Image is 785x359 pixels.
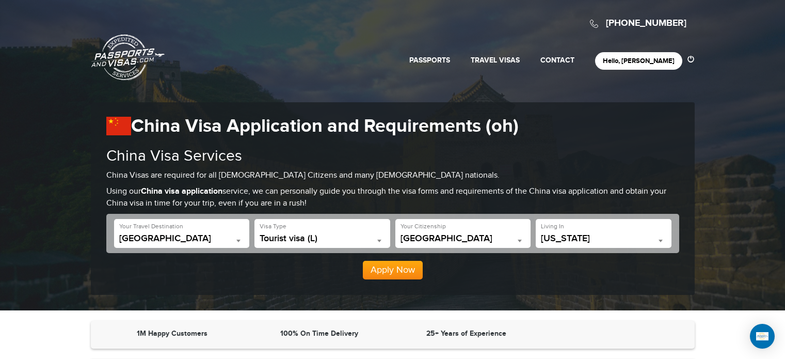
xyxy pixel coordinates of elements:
span: China [119,233,245,248]
label: Your Travel Destination [119,222,183,231]
button: Apply Now [363,261,423,279]
iframe: Customer reviews powered by Trustpilot [542,329,684,341]
label: Visa Type [260,222,286,231]
a: Hello, [PERSON_NAME] [603,57,675,65]
strong: 25+ Years of Experience [426,329,506,338]
span: Ohio [541,233,666,248]
span: Tourist visa (L) [260,233,385,244]
span: Tourist visa (L) [260,233,385,248]
p: Using our service, we can personally guide you through the visa forms and requirements of the Chi... [106,186,679,210]
span: United States [400,233,526,244]
div: Open Intercom Messenger [750,324,775,349]
p: China Visas are required for all [DEMOGRAPHIC_DATA] Citizens and many [DEMOGRAPHIC_DATA] nationals. [106,170,679,182]
h2: China Visa Services [106,148,679,165]
span: China [119,233,245,244]
strong: China visa application [141,186,222,196]
a: Passports [409,56,450,65]
strong: 1M Happy Customers [137,329,207,338]
span: United States [400,233,526,248]
span: Ohio [541,233,666,244]
label: Living In [541,222,564,231]
a: Passports & [DOMAIN_NAME] [91,34,165,81]
a: [PHONE_NUMBER] [606,18,686,29]
a: Travel Visas [471,56,520,65]
h1: China Visa Application and Requirements (oh) [106,115,679,137]
label: Your Citizenship [400,222,446,231]
a: Contact [540,56,574,65]
strong: 100% On Time Delivery [280,329,358,338]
